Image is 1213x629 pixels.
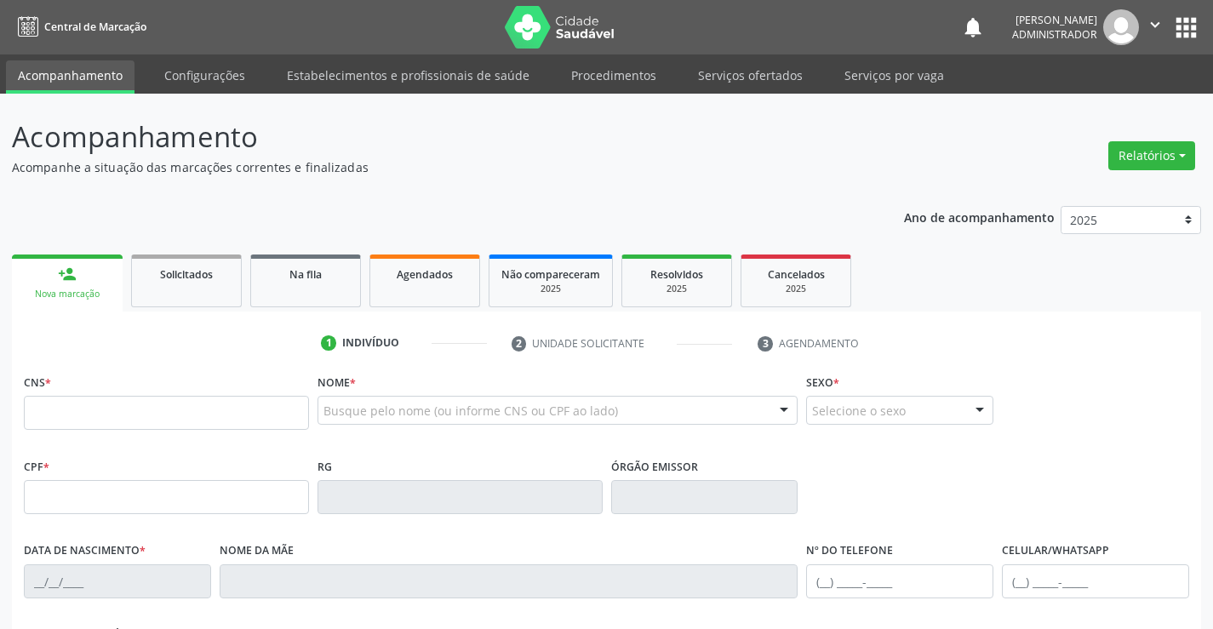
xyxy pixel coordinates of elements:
a: Serviços ofertados [686,60,815,90]
div: person_add [58,265,77,283]
label: Nome [318,369,356,396]
div: Nova marcação [24,288,111,300]
span: Agendados [397,267,453,282]
span: Solicitados [160,267,213,282]
div: 2025 [753,283,838,295]
label: Sexo [806,369,839,396]
label: Nome da mãe [220,538,294,564]
span: Cancelados [768,267,825,282]
span: Busque pelo nome (ou informe CNS ou CPF ao lado) [323,402,618,420]
label: Órgão emissor [611,454,698,480]
div: [PERSON_NAME] [1012,13,1097,27]
span: Na fila [289,267,322,282]
label: RG [318,454,332,480]
span: Administrador [1012,27,1097,42]
a: Central de Marcação [12,13,146,41]
span: Central de Marcação [44,20,146,34]
input: (__) _____-_____ [1002,564,1189,598]
a: Serviços por vaga [833,60,956,90]
label: Data de nascimento [24,538,146,564]
label: CNS [24,369,51,396]
p: Acompanhe a situação das marcações correntes e finalizadas [12,158,844,176]
span: Não compareceram [501,267,600,282]
button: notifications [961,15,985,39]
input: (__) _____-_____ [806,564,993,598]
p: Acompanhamento [12,116,844,158]
a: Estabelecimentos e profissionais de saúde [275,60,541,90]
span: Selecione o sexo [812,402,906,420]
a: Procedimentos [559,60,668,90]
button:  [1139,9,1171,45]
div: 1 [321,335,336,351]
label: Nº do Telefone [806,538,893,564]
button: apps [1171,13,1201,43]
span: Resolvidos [650,267,703,282]
div: 2025 [501,283,600,295]
label: CPF [24,454,49,480]
img: img [1103,9,1139,45]
i:  [1146,15,1164,34]
button: Relatórios [1108,141,1195,170]
input: __/__/____ [24,564,211,598]
a: Configurações [152,60,257,90]
div: Indivíduo [342,335,399,351]
p: Ano de acompanhamento [904,206,1055,227]
a: Acompanhamento [6,60,134,94]
div: 2025 [634,283,719,295]
label: Celular/WhatsApp [1002,538,1109,564]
